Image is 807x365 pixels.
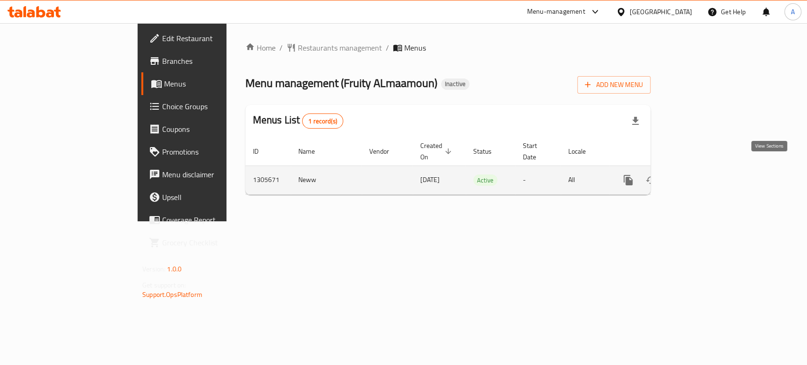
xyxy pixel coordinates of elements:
[302,113,343,129] div: Total records count
[298,146,327,157] span: Name
[298,42,382,53] span: Restaurants management
[386,42,389,53] li: /
[141,95,272,118] a: Choice Groups
[245,72,437,94] span: Menu management ( Fruity ALmaamoun )
[167,263,182,275] span: 1.0.0
[162,214,265,226] span: Coverage Report
[253,146,271,157] span: ID
[245,137,715,195] table: enhanced table
[527,6,585,17] div: Menu-management
[253,113,343,129] h2: Menus List
[162,191,265,203] span: Upsell
[141,231,272,254] a: Grocery Checklist
[164,78,265,89] span: Menus
[291,165,362,194] td: Neww
[245,42,651,53] nav: breadcrumb
[142,263,165,275] span: Version:
[609,137,715,166] th: Actions
[473,146,504,157] span: Status
[441,78,469,90] div: Inactive
[141,209,272,231] a: Coverage Report
[577,76,651,94] button: Add New Menu
[279,42,283,53] li: /
[441,80,469,88] span: Inactive
[561,165,609,194] td: All
[624,110,647,132] div: Export file
[791,7,795,17] span: A
[420,140,454,163] span: Created On
[141,163,272,186] a: Menu disclaimer
[369,146,401,157] span: Vendor
[585,79,643,91] span: Add New Menu
[286,42,382,53] a: Restaurants management
[142,279,186,291] span: Get support on:
[162,55,265,67] span: Branches
[404,42,426,53] span: Menus
[303,117,343,126] span: 1 record(s)
[162,169,265,180] span: Menu disclaimer
[141,50,272,72] a: Branches
[141,72,272,95] a: Menus
[162,237,265,248] span: Grocery Checklist
[141,118,272,140] a: Coupons
[141,27,272,50] a: Edit Restaurant
[162,146,265,157] span: Promotions
[162,123,265,135] span: Coupons
[515,165,561,194] td: -
[420,174,440,186] span: [DATE]
[630,7,692,17] div: [GEOGRAPHIC_DATA]
[473,175,497,186] span: Active
[162,101,265,112] span: Choice Groups
[568,146,598,157] span: Locale
[141,186,272,209] a: Upsell
[141,140,272,163] a: Promotions
[142,288,202,301] a: Support.OpsPlatform
[523,140,549,163] span: Start Date
[162,33,265,44] span: Edit Restaurant
[617,169,640,191] button: more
